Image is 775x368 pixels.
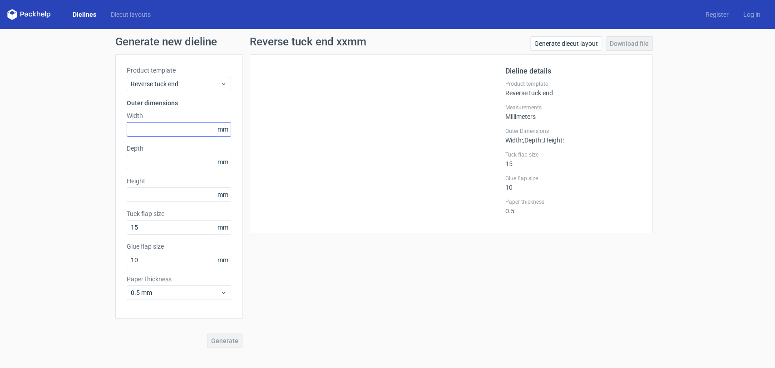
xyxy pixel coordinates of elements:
[215,188,231,201] span: mm
[505,104,642,111] label: Measurements
[131,288,220,297] span: 0.5 mm
[127,144,231,153] label: Depth
[215,155,231,169] span: mm
[505,198,642,215] div: 0.5
[65,10,104,19] a: Dielines
[127,242,231,251] label: Glue flap size
[736,10,768,19] a: Log in
[250,36,366,47] h1: Reverse tuck end xxmm
[543,137,564,144] span: , Height :
[505,198,642,206] label: Paper thickness
[215,221,231,234] span: mm
[127,111,231,120] label: Width
[127,66,231,75] label: Product template
[505,104,642,120] div: Millimeters
[698,10,736,19] a: Register
[505,137,523,144] span: Width :
[505,151,642,158] label: Tuck flap size
[505,80,642,88] label: Product template
[115,36,660,47] h1: Generate new dieline
[215,253,231,267] span: mm
[530,36,602,51] a: Generate diecut layout
[127,209,231,218] label: Tuck flap size
[505,128,642,135] label: Outer Dimensions
[505,80,642,97] div: Reverse tuck end
[505,151,642,167] div: 15
[505,175,642,182] label: Glue flap size
[523,137,543,144] span: , Depth :
[215,123,231,136] span: mm
[131,79,220,88] span: Reverse tuck end
[127,177,231,186] label: Height
[505,175,642,191] div: 10
[127,98,231,108] h3: Outer dimensions
[505,66,642,77] h2: Dieline details
[104,10,158,19] a: Diecut layouts
[127,275,231,284] label: Paper thickness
